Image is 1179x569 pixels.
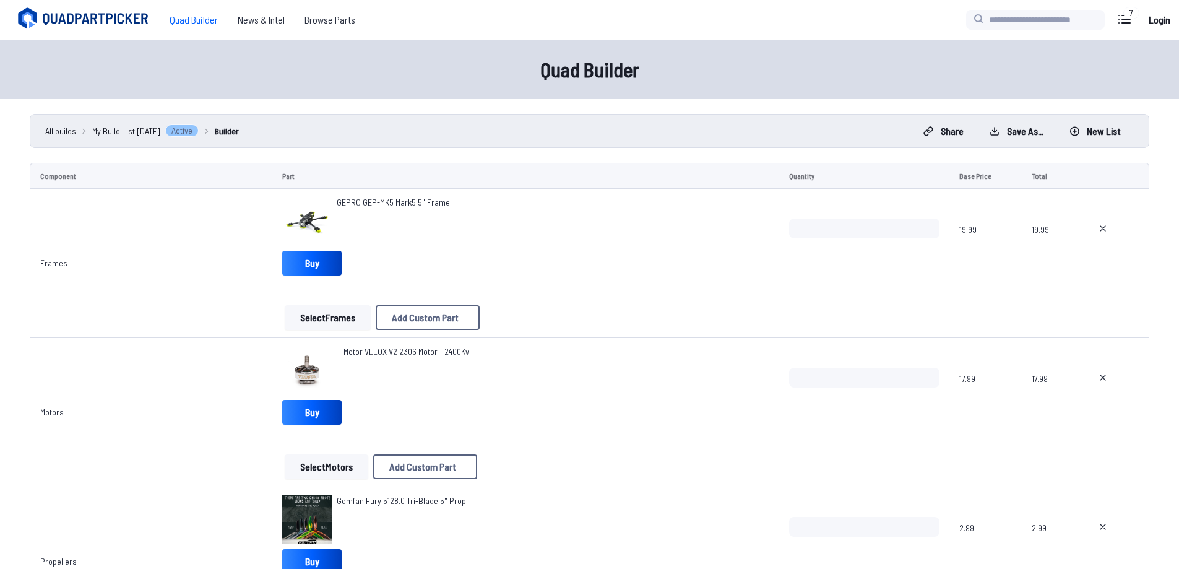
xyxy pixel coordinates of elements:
span: 19.99 [959,219,1012,278]
a: Buy [282,400,342,425]
span: 19.99 [1032,219,1068,278]
button: Share [913,121,974,141]
span: Add Custom Part [389,462,456,472]
img: image [282,495,332,544]
h1: Quad Builder [194,54,986,84]
td: Total [1022,163,1078,189]
a: All builds [45,124,76,137]
td: Part [272,163,779,189]
button: SelectMotors [285,454,368,479]
span: GEPRC GEP-MK5 Mark5 5" Frame [337,197,450,207]
td: Quantity [779,163,950,189]
span: Add Custom Part [392,313,459,323]
button: SelectFrames [285,305,371,330]
div: 7 [1123,7,1139,19]
span: T-Motor VELOX V2 2306 Motor - 2400Kv [337,346,469,357]
span: Gemfan Fury 5128.0 Tri-Blade 5" Prop [337,495,466,506]
a: SelectMotors [282,454,371,479]
a: GEPRC GEP-MK5 Mark5 5" Frame [337,196,450,209]
button: Add Custom Part [373,454,477,479]
button: New List [1059,121,1131,141]
button: Save as... [979,121,1054,141]
a: Quad Builder [160,7,228,32]
button: Add Custom Part [376,305,480,330]
a: Motors [40,407,64,417]
a: Buy [282,251,342,276]
span: Active [165,124,199,137]
span: My Build List [DATE] [92,124,160,137]
a: Gemfan Fury 5128.0 Tri-Blade 5" Prop [337,495,466,507]
a: Propellers [40,556,77,567]
td: Component [30,163,272,189]
img: image [282,345,332,395]
a: News & Intel [228,7,295,32]
img: image [282,196,332,246]
a: Builder [215,124,239,137]
a: T-Motor VELOX V2 2306 Motor - 2400Kv [337,345,469,358]
a: Frames [40,258,67,268]
a: SelectFrames [282,305,373,330]
a: Browse Parts [295,7,365,32]
span: 17.99 [959,368,1012,427]
a: Login [1144,7,1174,32]
a: My Build List [DATE]Active [92,124,199,137]
td: Base Price [949,163,1022,189]
span: 17.99 [1032,368,1068,427]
